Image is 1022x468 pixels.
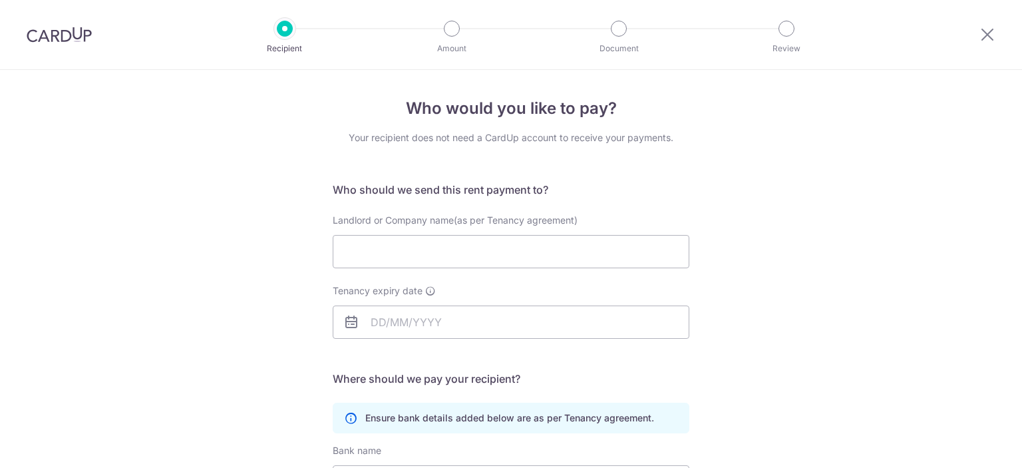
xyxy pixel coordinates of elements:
[333,97,689,120] h4: Who would you like to pay?
[333,284,423,298] span: Tenancy expiry date
[27,27,92,43] img: CardUp
[737,42,836,55] p: Review
[333,182,689,198] h5: Who should we send this rent payment to?
[570,42,668,55] p: Document
[236,42,334,55] p: Recipient
[403,42,501,55] p: Amount
[937,428,1009,461] iframe: Opens a widget where you can find more information
[333,306,689,339] input: DD/MM/YYYY
[333,131,689,144] div: Your recipient does not need a CardUp account to receive your payments.
[333,214,578,226] span: Landlord or Company name(as per Tenancy agreement)
[365,411,654,425] p: Ensure bank details added below are as per Tenancy agreement.
[333,444,381,457] label: Bank name
[333,371,689,387] h5: Where should we pay your recipient?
